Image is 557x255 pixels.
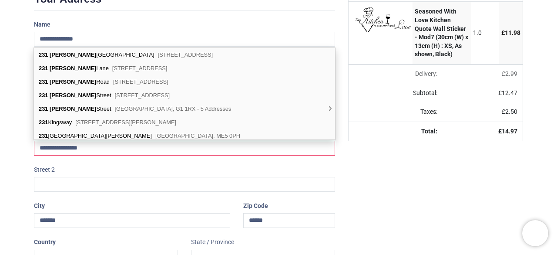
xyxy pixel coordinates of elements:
[39,65,48,71] b: 231
[50,105,96,112] b: [PERSON_NAME]
[50,51,96,58] b: [PERSON_NAME]
[34,116,335,129] div: Kingsway
[502,70,517,77] span: £
[34,17,50,32] label: Name
[155,133,240,139] span: [GEOGRAPHIC_DATA], ME5 0PH
[355,7,411,32] img: +bS0T8AAAAGSURBVAMAtdv4++sYTzYAAAAASUVORK5CYII=
[502,108,517,115] span: £
[505,70,517,77] span: 2.99
[34,235,56,250] label: Country
[34,129,335,142] div: [GEOGRAPHIC_DATA][PERSON_NAME]
[349,102,443,122] td: Taxes:
[502,89,517,96] span: 12.47
[522,220,548,246] iframe: Brevo live chat
[473,29,497,37] div: 1.0
[34,199,45,214] label: City
[34,102,335,116] div: Street
[34,88,335,102] div: Street
[34,48,335,61] div: [GEOGRAPHIC_DATA]
[39,78,48,85] b: 231
[39,105,48,112] b: 231
[498,128,517,135] strong: £
[243,199,268,214] label: Zip Code
[34,48,335,140] div: address list
[39,119,48,126] b: 231
[502,128,517,135] span: 14.97
[50,92,96,99] b: [PERSON_NAME]
[191,235,234,250] label: State / Province
[39,51,48,58] b: 231
[415,8,468,58] strong: Seasoned With Love Kitchen Quote Wall Sticker - Mod7 (30cm (W) x 13cm (H) : XS, As shown, Black)
[501,29,520,36] span: £
[498,89,517,96] span: £
[421,128,437,135] strong: Total:
[39,133,48,139] b: 231
[115,105,232,112] span: [GEOGRAPHIC_DATA], G1 1RX - 5 Addresses
[349,65,443,84] td: Delivery will be updated after choosing a new delivery method
[113,78,168,85] span: [STREET_ADDRESS]
[75,119,176,126] span: [STREET_ADDRESS][PERSON_NAME]
[505,108,517,115] span: 2.50
[349,84,443,103] td: Subtotal:
[34,61,335,75] div: Lane
[158,51,213,58] span: [STREET_ADDRESS]
[34,75,335,88] div: Road
[39,92,48,99] b: 231
[505,29,520,36] span: 11.98
[112,65,168,71] span: [STREET_ADDRESS]
[34,163,55,177] label: Street 2
[50,65,96,71] b: [PERSON_NAME]
[115,92,170,99] span: [STREET_ADDRESS]
[50,78,96,85] b: [PERSON_NAME]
